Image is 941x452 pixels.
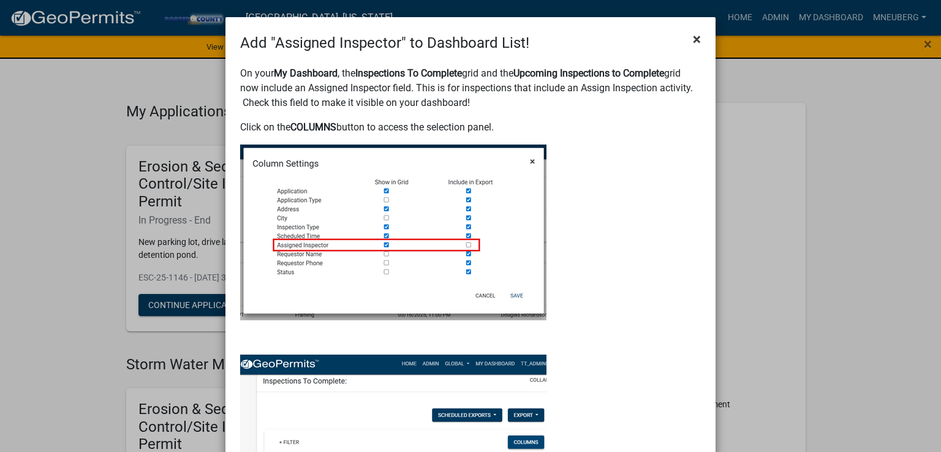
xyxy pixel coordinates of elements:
strong: Inspections To Complete [355,67,462,79]
strong: COLUMNS [290,121,336,133]
h4: Add "Assigned Inspector" to Dashboard List! [240,32,529,54]
p: On your , the grid and the grid now include an Assigned Inspector field. This is for inspections ... [240,66,701,110]
strong: Upcoming Inspections to Complete [513,67,664,79]
button: Close [683,22,711,56]
strong: My Dashboard [274,67,338,79]
span: × [693,31,701,48]
p: Click on the button to access the selection panel. [240,120,701,135]
img: image_04b05459-b3a8-4cc5-8b33-a24db39f82db.png [240,145,546,320]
